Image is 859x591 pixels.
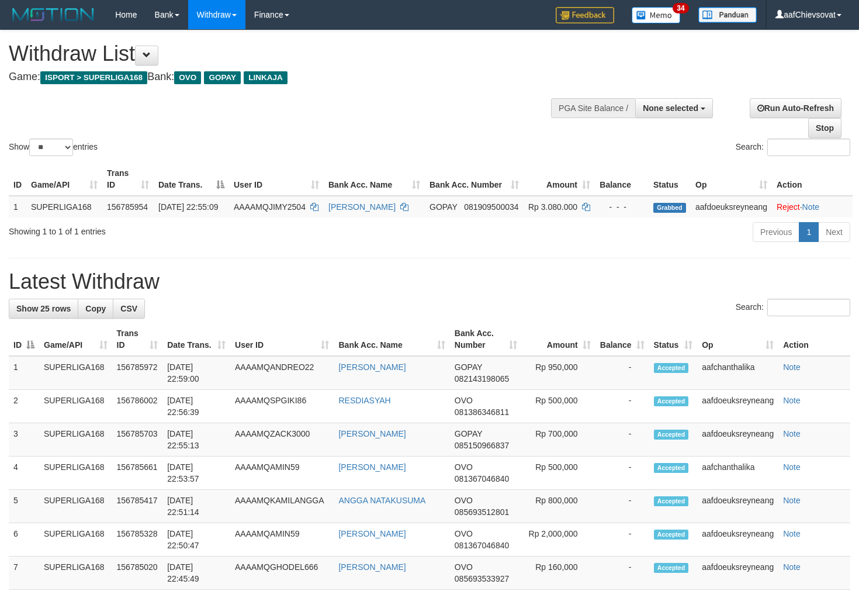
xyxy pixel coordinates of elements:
span: GOPAY [430,202,457,212]
th: Action [772,163,853,196]
th: Trans ID: activate to sort column ascending [102,163,154,196]
span: OVO [455,462,473,472]
td: AAAAMQZACK3000 [230,423,334,457]
td: 156786002 [112,390,163,423]
th: Date Trans.: activate to sort column ascending [162,323,230,356]
img: MOTION_logo.png [9,6,98,23]
img: panduan.png [698,7,757,23]
th: Bank Acc. Name: activate to sort column ascending [324,163,425,196]
label: Search: [736,139,850,156]
a: [PERSON_NAME] [338,429,406,438]
td: · [772,196,853,217]
td: SUPERLIGA168 [26,196,102,217]
span: OVO [174,71,201,84]
td: aafdoeuksreyneang [697,490,778,523]
span: GOPAY [455,429,482,438]
input: Search: [767,139,850,156]
span: GOPAY [455,362,482,372]
td: 156785020 [112,557,163,590]
span: Copy 081909500034 to clipboard [464,202,518,212]
a: CSV [113,299,145,319]
span: Accepted [654,363,689,373]
td: AAAAMQANDREO22 [230,356,334,390]
span: 34 [673,3,688,13]
td: Rp 500,000 [522,457,595,490]
td: 156785703 [112,423,163,457]
h4: Game: Bank: [9,71,561,83]
label: Show entries [9,139,98,156]
span: Accepted [654,396,689,406]
td: 156785972 [112,356,163,390]
a: Note [802,202,820,212]
td: 5 [9,490,39,523]
span: Rp 3.080.000 [528,202,577,212]
td: - [595,423,649,457]
td: AAAAMQSPGIKI86 [230,390,334,423]
a: Reject [777,202,800,212]
span: OVO [455,496,473,505]
h1: Latest Withdraw [9,270,850,293]
td: 3 [9,423,39,457]
span: None selected [643,103,698,113]
span: Copy 085693512801 to clipboard [455,507,509,517]
td: 156785328 [112,523,163,557]
div: PGA Site Balance / [551,98,635,118]
select: Showentries [29,139,73,156]
a: Note [783,462,801,472]
a: Copy [78,299,113,319]
th: Status [649,163,691,196]
td: [DATE] 22:51:14 [162,490,230,523]
th: Balance: activate to sort column ascending [595,323,649,356]
th: Bank Acc. Number: activate to sort column ascending [425,163,524,196]
td: [DATE] 22:56:39 [162,390,230,423]
span: Accepted [654,496,689,506]
span: Copy 085693533927 to clipboard [455,574,509,583]
a: [PERSON_NAME] [328,202,396,212]
img: Button%20Memo.svg [632,7,681,23]
td: [DATE] 22:45:49 [162,557,230,590]
h1: Withdraw List [9,42,561,65]
th: Bank Acc. Name: activate to sort column ascending [334,323,449,356]
a: ANGGA NATAKUSUMA [338,496,425,505]
img: Feedback.jpg [556,7,614,23]
th: Trans ID: activate to sort column ascending [112,323,163,356]
td: [DATE] 22:53:57 [162,457,230,490]
span: Accepted [654,463,689,473]
a: Note [783,496,801,505]
td: SUPERLIGA168 [39,423,112,457]
input: Search: [767,299,850,316]
td: aafdoeuksreyneang [697,523,778,557]
td: AAAAMQKAMILANGGA [230,490,334,523]
td: - [595,457,649,490]
td: AAAAMQAMIN59 [230,457,334,490]
th: ID: activate to sort column descending [9,323,39,356]
span: Copy 082143198065 to clipboard [455,374,509,383]
span: LINKAJA [244,71,288,84]
a: Run Auto-Refresh [750,98,841,118]
span: Copy 081386346811 to clipboard [455,407,509,417]
a: [PERSON_NAME] [338,462,406,472]
button: None selected [635,98,713,118]
td: 6 [9,523,39,557]
td: aafdoeuksreyneang [697,390,778,423]
td: Rp 500,000 [522,390,595,423]
td: Rp 2,000,000 [522,523,595,557]
th: Game/API: activate to sort column ascending [39,323,112,356]
a: Next [818,222,850,242]
div: Showing 1 to 1 of 1 entries [9,221,349,237]
td: [DATE] 22:50:47 [162,523,230,557]
span: OVO [455,529,473,538]
td: 1 [9,356,39,390]
td: 4 [9,457,39,490]
th: User ID: activate to sort column ascending [230,323,334,356]
td: AAAAMQGHODEL666 [230,557,334,590]
span: Accepted [654,563,689,573]
span: Copy 085150966837 to clipboard [455,441,509,450]
td: [DATE] 22:55:13 [162,423,230,457]
a: [PERSON_NAME] [338,362,406,372]
label: Search: [736,299,850,316]
div: - - - [600,201,644,213]
th: Amount: activate to sort column ascending [524,163,595,196]
th: User ID: activate to sort column ascending [229,163,324,196]
span: AAAAMQJIMY2504 [234,202,306,212]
